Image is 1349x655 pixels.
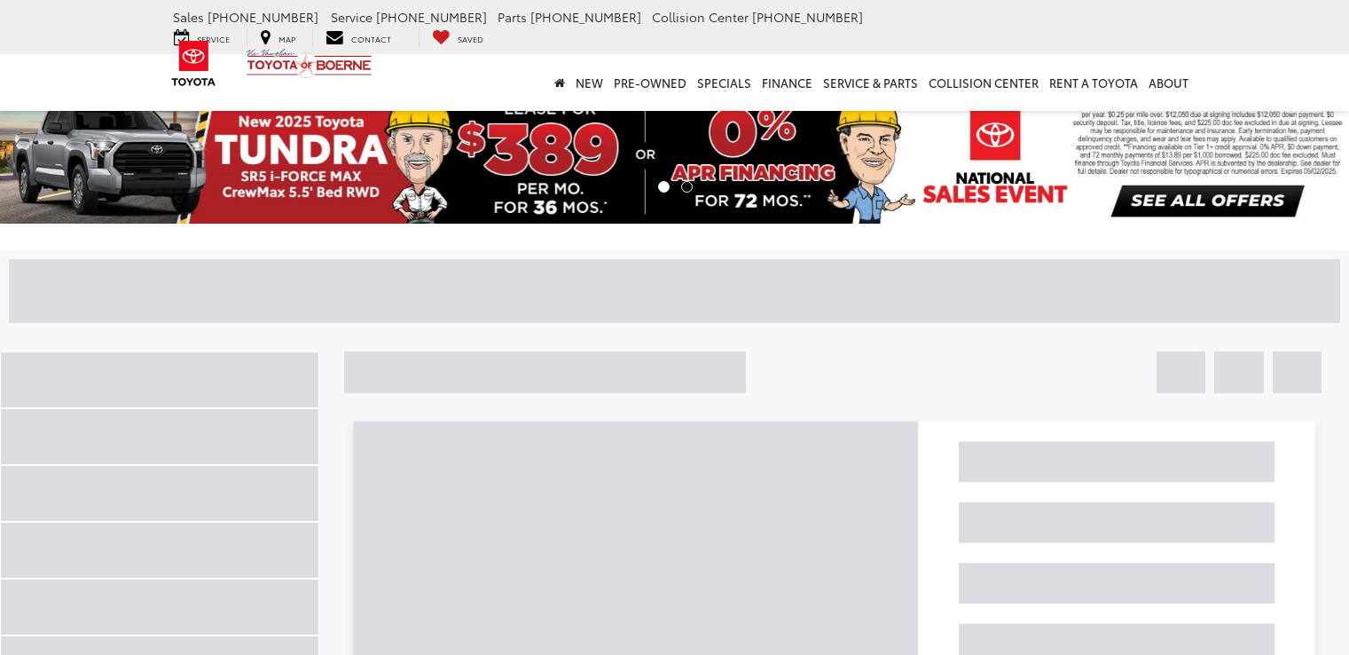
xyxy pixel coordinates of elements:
img: Toyota [161,35,227,92]
a: Home [549,54,570,111]
a: Service [161,28,243,48]
span: Saved [458,33,483,44]
span: Service [331,8,373,26]
a: Specials [692,54,757,111]
a: About [1143,54,1194,111]
span: [PHONE_NUMBER] [530,8,641,26]
span: Contact [351,33,391,44]
a: Rent a Toyota [1044,54,1143,111]
span: [PHONE_NUMBER] [208,8,318,26]
a: Finance [757,54,818,111]
span: [PHONE_NUMBER] [376,8,487,26]
a: New [570,54,608,111]
span: [PHONE_NUMBER] [752,8,863,26]
span: Parts [498,8,527,26]
a: Collision Center [923,54,1044,111]
span: Service [197,33,230,44]
span: Collision Center [652,8,749,26]
a: Service & Parts: Opens in a new tab [818,54,923,111]
span: Sales [173,8,204,26]
img: Vic Vaughan Toyota of Boerne [246,48,373,79]
a: Map [247,28,309,48]
span: Map [278,33,295,44]
a: My Saved Vehicles [419,28,497,48]
a: Pre-Owned [608,54,692,111]
a: Contact [312,28,404,48]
